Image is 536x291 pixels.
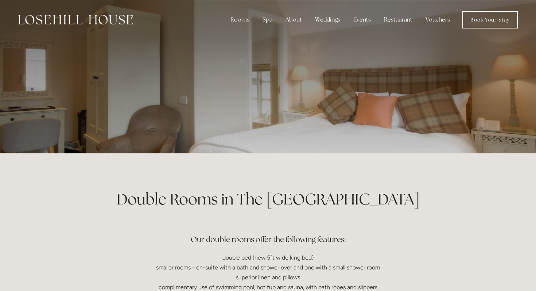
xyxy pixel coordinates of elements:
a: Book Your Stay [462,11,518,28]
h1: Double Rooms in The [GEOGRAPHIC_DATA] [94,188,442,210]
div: About [280,12,308,27]
div: Events [347,12,377,27]
div: Weddings [309,12,346,27]
div: Restaurant [378,12,418,27]
h3: Our double rooms offer the following features: [94,218,442,247]
a: Vouchers [420,12,456,27]
img: Losehill House [18,15,133,24]
div: Spa [257,12,278,27]
div: Rooms [225,12,255,27]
